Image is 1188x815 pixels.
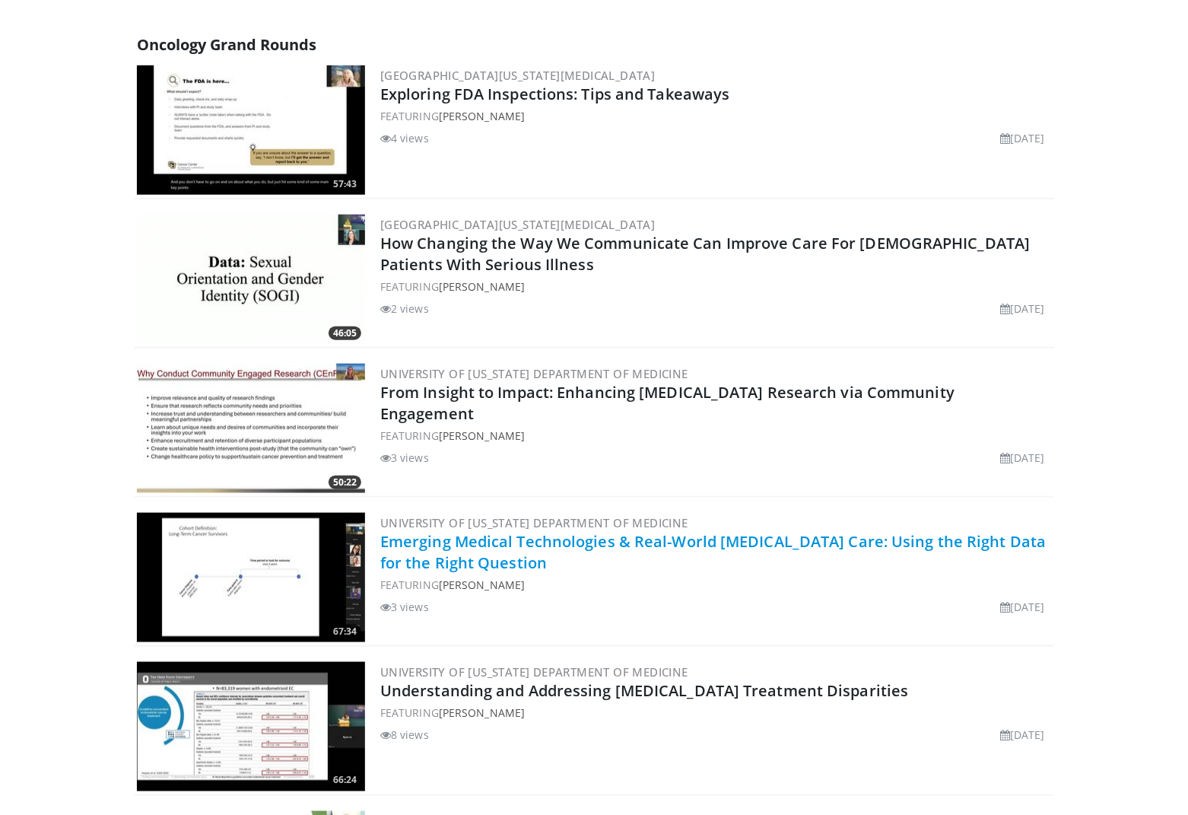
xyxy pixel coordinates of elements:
[137,513,365,642] a: 67:34
[380,705,1051,721] div: FEATURING
[439,578,525,592] a: [PERSON_NAME]
[137,513,365,642] img: ec86d939-c658-4863-88bd-a6626123e210.300x170_q85_crop-smart_upscale.jpg
[329,774,361,788] span: 66:24
[380,279,1051,294] div: FEATURING
[137,364,365,493] img: 358d7cec-e488-4159-85fc-0c6819401ac5.300x170_q85_crop-smart_upscale.jpg
[380,301,429,317] li: 2 views
[329,177,361,191] span: 57:43
[380,577,1051,593] div: FEATURING
[380,68,655,83] a: [GEOGRAPHIC_DATA][US_STATE][MEDICAL_DATA]
[329,326,361,340] span: 46:05
[380,531,1046,573] a: Emerging Medical Technologies & Real-World [MEDICAL_DATA] Care: Using the Right Data for the Righ...
[380,84,730,104] a: Exploring FDA Inspections: Tips and Takeaways
[439,279,525,294] a: [PERSON_NAME]
[1000,301,1045,317] li: [DATE]
[137,662,365,791] img: d33eac9f-8d24-41ac-9026-bf972404f113.300x170_q85_crop-smart_upscale.jpg
[1000,727,1045,743] li: [DATE]
[1000,450,1045,466] li: [DATE]
[137,65,365,195] a: 57:43
[380,664,688,680] a: University of [US_STATE] Department of Medicine
[439,109,525,123] a: [PERSON_NAME]
[380,382,955,424] a: From Insight to Impact: Enhancing [MEDICAL_DATA] Research via Community Engagement
[380,130,429,146] li: 4 views
[329,476,361,489] span: 50:22
[380,680,909,701] a: Understanding and Addressing [MEDICAL_DATA] Treatment Disparities
[380,599,429,615] li: 3 views
[380,233,1031,275] a: How Changing the Way We Communicate Can Improve Care For [DEMOGRAPHIC_DATA] Patients With Serious...
[1000,130,1045,146] li: [DATE]
[137,34,316,55] span: Oncology Grand Rounds
[137,215,365,344] a: 46:05
[380,217,655,232] a: [GEOGRAPHIC_DATA][US_STATE][MEDICAL_DATA]
[329,625,361,638] span: 67:34
[137,364,365,493] a: 50:22
[137,215,365,344] img: c1f887eb-4eb1-493a-aa88-30065a747856.300x170_q85_crop-smart_upscale.jpg
[1000,599,1045,615] li: [DATE]
[380,515,688,530] a: University of [US_STATE] Department of Medicine
[137,662,365,791] a: 66:24
[380,727,429,743] li: 8 views
[380,366,688,381] a: University of [US_STATE] Department of Medicine
[137,65,365,195] img: 855412ab-b525-4f1f-8789-7233112ed950.300x170_q85_crop-smart_upscale.jpg
[380,108,1051,124] div: FEATURING
[439,428,525,443] a: [PERSON_NAME]
[439,705,525,720] a: [PERSON_NAME]
[380,428,1051,444] div: FEATURING
[380,450,429,466] li: 3 views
